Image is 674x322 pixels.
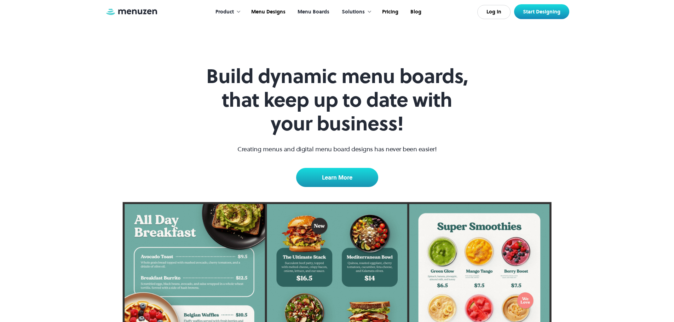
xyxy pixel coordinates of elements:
[514,4,569,19] a: Start Designing
[477,5,511,19] a: Log In
[375,1,404,23] a: Pricing
[335,1,375,23] div: Solutions
[291,1,335,23] a: Menu Boards
[342,8,365,16] div: Solutions
[208,1,244,23] div: Product
[215,8,234,16] div: Product
[296,168,378,187] a: Learn More
[237,144,437,154] p: Creating menus and digital menu board designs has never been easier!
[404,1,427,23] a: Blog
[244,1,291,23] a: Menu Designs
[201,64,473,136] h1: Build dynamic menu boards, that keep up to date with your business!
